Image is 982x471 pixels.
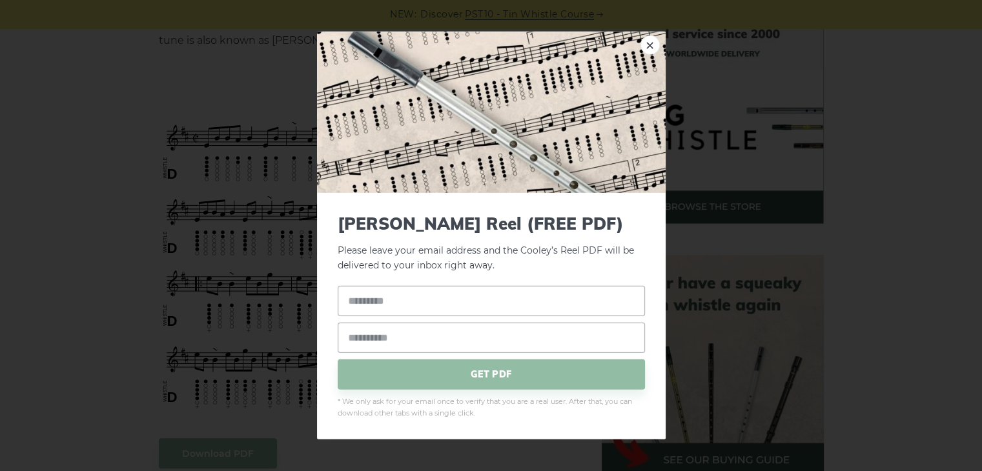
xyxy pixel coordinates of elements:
a: × [640,35,660,55]
img: Tin Whistle Tab Preview [317,32,666,193]
span: * We only ask for your email once to verify that you are a real user. After that, you can downloa... [338,396,645,419]
span: [PERSON_NAME] Reel (FREE PDF) [338,214,645,234]
span: GET PDF [338,359,645,389]
p: Please leave your email address and the Cooley’s Reel PDF will be delivered to your inbox right a... [338,214,645,273]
